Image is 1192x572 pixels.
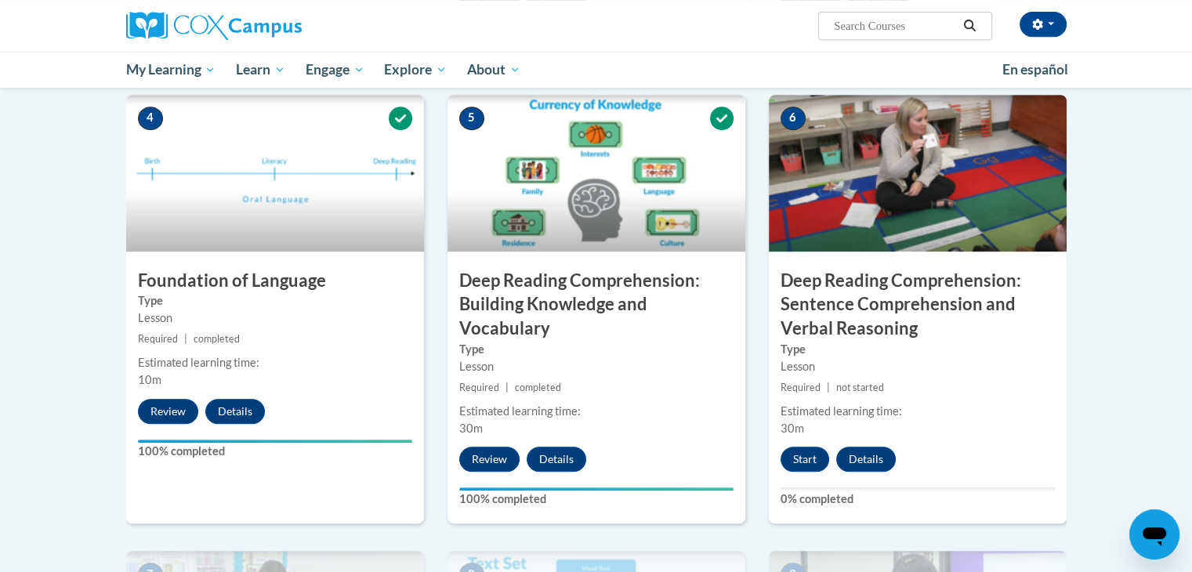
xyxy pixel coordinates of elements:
label: 100% completed [459,491,734,508]
div: Estimated learning time: [781,403,1055,420]
div: Lesson [459,358,734,375]
button: Search [958,16,981,35]
h3: Foundation of Language [126,269,424,293]
div: Main menu [103,52,1090,88]
img: Course Image [769,95,1067,252]
div: Lesson [781,358,1055,375]
span: | [184,333,187,345]
span: | [827,382,830,393]
span: En español [1002,61,1068,78]
button: Start [781,447,829,472]
a: Learn [226,52,295,88]
label: 0% completed [781,491,1055,508]
a: About [457,52,531,88]
div: Estimated learning time: [459,403,734,420]
span: completed [194,333,240,345]
div: Estimated learning time: [138,354,412,371]
button: Details [527,447,586,472]
span: My Learning [125,60,216,79]
span: 4 [138,107,163,130]
button: Review [459,447,520,472]
span: Required [781,382,821,393]
label: Type [781,341,1055,358]
label: Type [459,341,734,358]
h3: Deep Reading Comprehension: Building Knowledge and Vocabulary [447,269,745,341]
span: | [505,382,509,393]
button: Account Settings [1020,12,1067,37]
span: completed [515,382,561,393]
span: Learn [236,60,285,79]
a: En español [992,53,1078,86]
a: Explore [374,52,457,88]
label: 100% completed [138,443,412,460]
button: Details [836,447,896,472]
span: Required [459,382,499,393]
a: Cox Campus [126,12,424,40]
div: Lesson [138,310,412,327]
span: 6 [781,107,806,130]
span: About [467,60,520,79]
span: not started [836,382,884,393]
span: 10m [138,373,161,386]
div: Your progress [138,440,412,443]
span: Required [138,333,178,345]
span: Explore [384,60,447,79]
img: Cox Campus [126,12,302,40]
span: 5 [459,107,484,130]
img: Course Image [447,95,745,252]
span: 30m [781,422,804,435]
input: Search Courses [832,16,958,35]
span: Engage [306,60,364,79]
button: Review [138,399,198,424]
img: Course Image [126,95,424,252]
label: Type [138,292,412,310]
iframe: Button to launch messaging window [1129,509,1179,559]
span: 30m [459,422,483,435]
button: Details [205,399,265,424]
a: My Learning [116,52,226,88]
a: Engage [295,52,375,88]
div: Your progress [459,487,734,491]
h3: Deep Reading Comprehension: Sentence Comprehension and Verbal Reasoning [769,269,1067,341]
